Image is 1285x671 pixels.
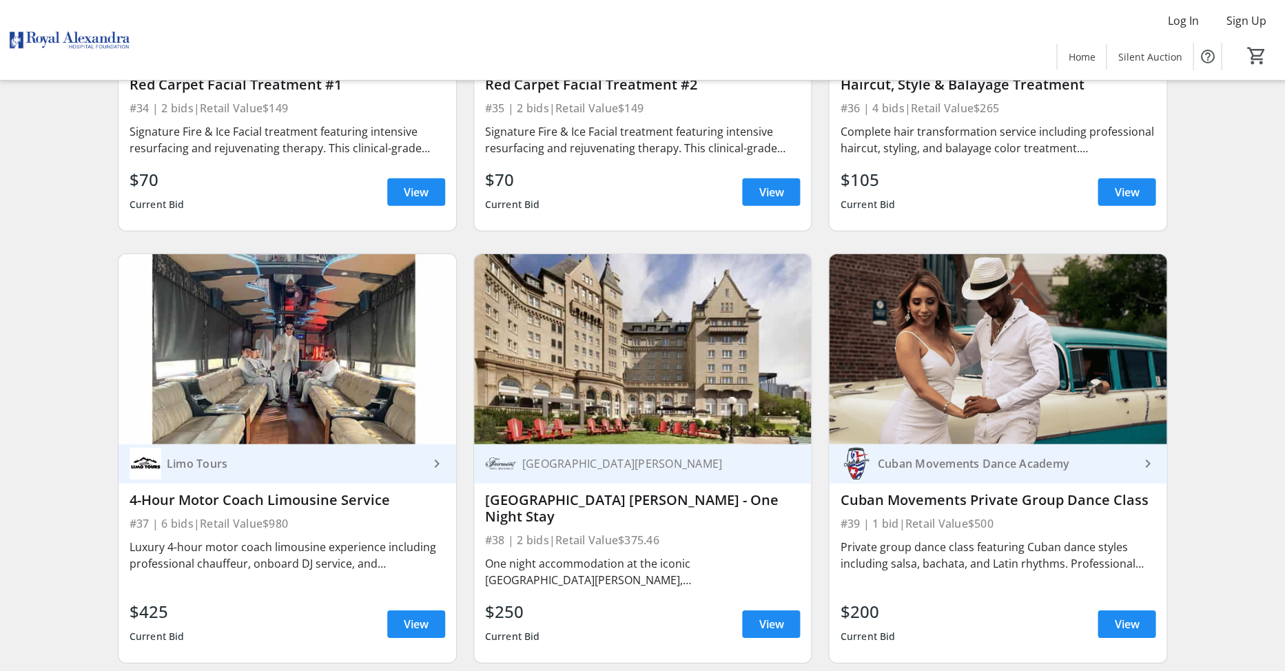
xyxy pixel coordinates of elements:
div: Current Bid [840,192,895,217]
span: Log In [1167,12,1198,29]
div: Haircut, Style & Balayage Treatment [840,76,1155,93]
a: View [742,610,800,638]
span: View [759,184,783,200]
div: Luxury 4-hour motor coach limousine experience including professional chauffeur, onboard DJ servi... [130,539,445,572]
button: Sign Up [1215,10,1277,32]
div: Cuban Movements Dance Academy [872,457,1139,471]
a: View [1098,178,1155,206]
div: $70 [130,167,185,192]
a: Home [1057,44,1106,70]
div: [GEOGRAPHIC_DATA] [PERSON_NAME] - One Night Stay [485,492,801,525]
div: #39 | 1 bid | Retail Value $500 [840,514,1155,533]
div: Current Bid [840,624,895,649]
span: View [759,616,783,632]
a: Cuban Movements Dance AcademyCuban Movements Dance Academy [829,444,1166,484]
div: Red Carpet Facial Treatment #1 [130,76,445,93]
div: Red Carpet Facial Treatment #2 [485,76,801,93]
div: One night accommodation at the iconic [GEOGRAPHIC_DATA][PERSON_NAME], [GEOGRAPHIC_DATA]'s landmar... [485,555,801,588]
div: Complete hair transformation service including professional haircut, styling, and balayage color ... [840,123,1155,156]
a: View [742,178,800,206]
img: Limo Tours [130,448,161,479]
button: Help [1193,43,1221,70]
img: Royal Alexandra Hospital Foundation's Logo [8,6,131,74]
div: Signature Fire & Ice Facial treatment featuring intensive resurfacing and rejuvenating therapy. T... [130,123,445,156]
div: #37 | 6 bids | Retail Value $980 [130,514,445,533]
img: Cuban Movements Private Group Dance Class [829,254,1166,444]
div: Current Bid [130,624,185,649]
div: [GEOGRAPHIC_DATA][PERSON_NAME] [517,457,784,471]
div: Current Bid [485,624,540,649]
div: Current Bid [485,192,540,217]
mat-icon: keyboard_arrow_right [1139,455,1155,472]
span: Home [1068,50,1095,64]
img: Cuban Movements Dance Academy [840,448,872,479]
div: $250 [485,599,540,624]
img: Fairmont Hotel MacDonald - One Night Stay [474,254,812,444]
img: Fairmont Hotel MacDonald [485,448,517,479]
a: View [387,178,445,206]
div: $70 [485,167,540,192]
span: Sign Up [1226,12,1266,29]
a: Silent Auction [1107,44,1193,70]
span: View [404,616,429,632]
span: Silent Auction [1118,50,1182,64]
div: Private group dance class featuring Cuban dance styles including salsa, bachata, and Latin rhythm... [840,539,1155,572]
a: View [387,610,445,638]
span: View [404,184,429,200]
div: Limo Tours [161,457,429,471]
div: Cuban Movements Private Group Dance Class [840,492,1155,508]
span: View [1114,616,1139,632]
a: Limo ToursLimo Tours [119,444,456,484]
div: Current Bid [130,192,185,217]
div: #36 | 4 bids | Retail Value $265 [840,99,1155,118]
div: #34 | 2 bids | Retail Value $149 [130,99,445,118]
button: Log In [1156,10,1209,32]
div: #35 | 2 bids | Retail Value $149 [485,99,801,118]
div: $425 [130,599,185,624]
mat-icon: keyboard_arrow_right [429,455,445,472]
div: 4-Hour Motor Coach Limousine Service [130,492,445,508]
span: View [1114,184,1139,200]
div: #38 | 2 bids | Retail Value $375.46 [485,530,801,550]
a: View [1098,610,1155,638]
div: $200 [840,599,895,624]
div: $105 [840,167,895,192]
div: Signature Fire & Ice Facial treatment featuring intensive resurfacing and rejuvenating therapy. T... [485,123,801,156]
img: 4-Hour Motor Coach Limousine Service [119,254,456,444]
button: Cart [1244,43,1268,68]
